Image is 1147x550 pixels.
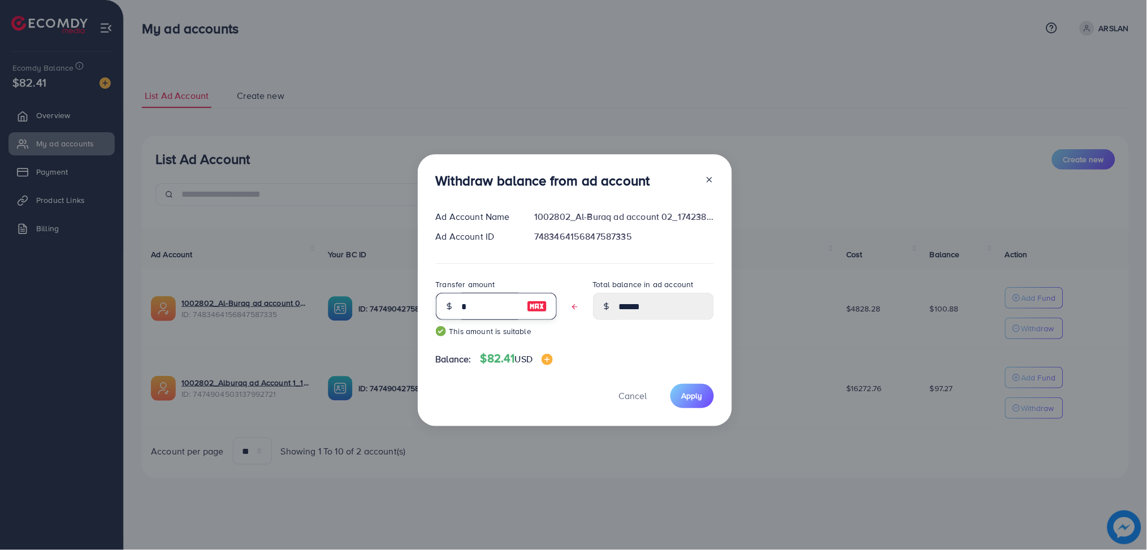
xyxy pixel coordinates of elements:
span: Balance: [436,353,471,366]
img: image [527,300,547,313]
label: Transfer amount [436,279,495,290]
span: Cancel [619,389,647,402]
div: Ad Account ID [427,230,526,243]
button: Apply [670,384,714,408]
div: 7483464156847587335 [525,230,722,243]
button: Cancel [605,384,661,408]
img: image [542,354,553,365]
label: Total balance in ad account [593,279,694,290]
span: USD [515,353,533,365]
div: Ad Account Name [427,210,526,223]
span: Apply [682,390,703,401]
div: 1002802_Al-Buraq ad account 02_1742380041767 [525,210,722,223]
img: guide [436,326,446,336]
h4: $82.41 [481,352,553,366]
small: This amount is suitable [436,326,557,337]
h3: Withdraw balance from ad account [436,172,650,189]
